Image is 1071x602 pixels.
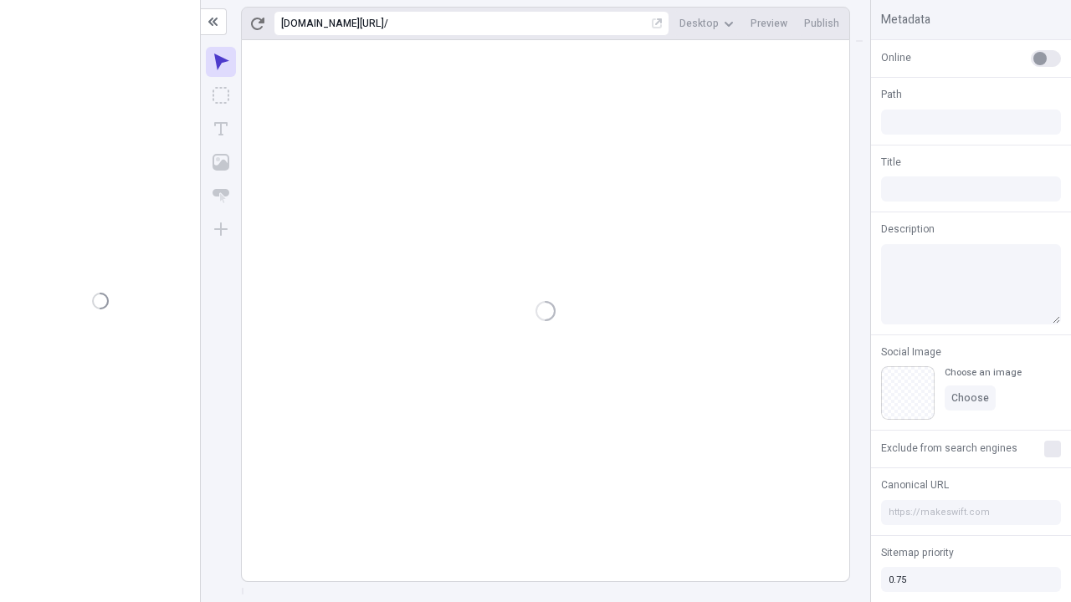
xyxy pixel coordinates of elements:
[206,181,236,211] button: Button
[945,366,1022,379] div: Choose an image
[206,114,236,144] button: Text
[751,17,787,30] span: Preview
[206,147,236,177] button: Image
[951,391,989,405] span: Choose
[679,17,719,30] span: Desktop
[384,17,388,30] div: /
[881,87,902,102] span: Path
[881,155,901,170] span: Title
[881,50,911,65] span: Online
[881,500,1061,525] input: https://makeswift.com
[881,441,1017,456] span: Exclude from search engines
[881,545,954,560] span: Sitemap priority
[881,222,935,237] span: Description
[206,80,236,110] button: Box
[804,17,839,30] span: Publish
[881,344,941,360] span: Social Image
[281,17,384,30] div: [URL][DOMAIN_NAME]
[744,11,794,36] button: Preview
[945,385,996,411] button: Choose
[797,11,846,36] button: Publish
[881,477,949,492] span: Canonical URL
[673,11,740,36] button: Desktop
